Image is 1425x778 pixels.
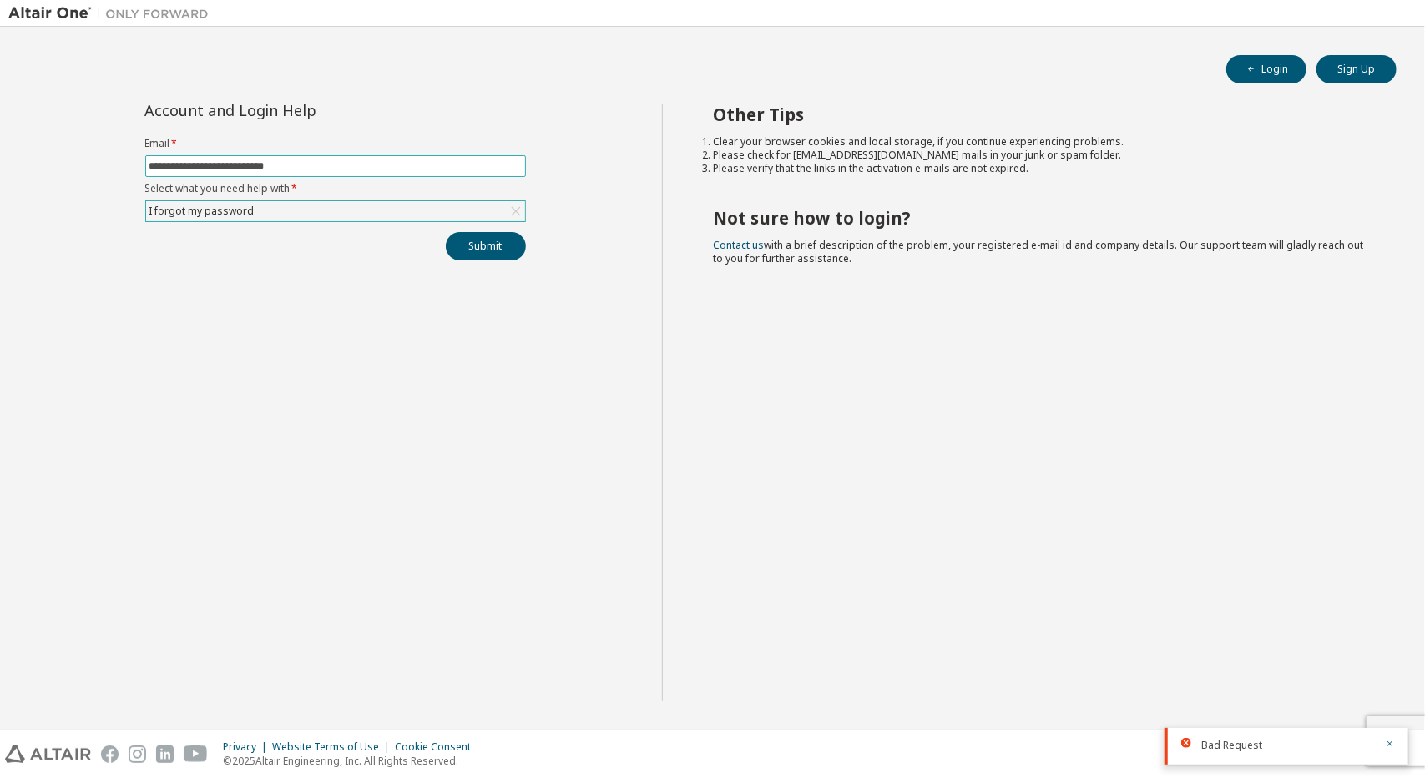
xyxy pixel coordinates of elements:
img: linkedin.svg [156,745,174,763]
img: Altair One [8,5,217,22]
button: Sign Up [1316,55,1397,83]
span: Bad Request [1201,739,1262,752]
li: Clear your browser cookies and local storage, if you continue experiencing problems. [713,135,1367,149]
p: © 2025 Altair Engineering, Inc. All Rights Reserved. [223,754,481,768]
h2: Other Tips [713,104,1367,125]
img: youtube.svg [184,745,208,763]
div: Cookie Consent [395,740,481,754]
div: Website Terms of Use [272,740,395,754]
button: Submit [446,232,526,260]
a: Contact us [713,238,764,252]
label: Select what you need help with [145,182,526,195]
div: I forgot my password [146,201,525,221]
li: Please verify that the links in the activation e-mails are not expired. [713,162,1367,175]
img: instagram.svg [129,745,146,763]
img: facebook.svg [101,745,119,763]
li: Please check for [EMAIL_ADDRESS][DOMAIN_NAME] mails in your junk or spam folder. [713,149,1367,162]
div: I forgot my password [147,202,257,220]
div: Account and Login Help [145,104,450,117]
span: with a brief description of the problem, your registered e-mail id and company details. Our suppo... [713,238,1363,265]
h2: Not sure how to login? [713,207,1367,229]
img: altair_logo.svg [5,745,91,763]
label: Email [145,137,526,150]
div: Privacy [223,740,272,754]
button: Login [1226,55,1306,83]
